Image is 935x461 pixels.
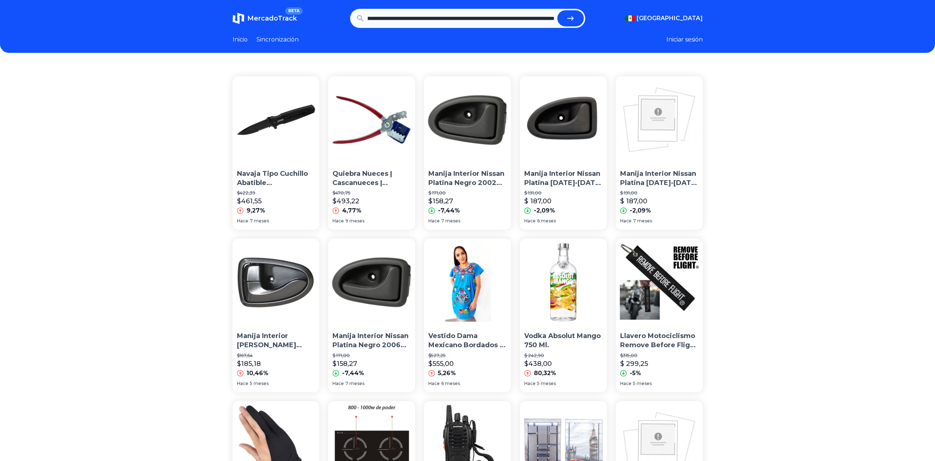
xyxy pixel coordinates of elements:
font: 7 meses [250,218,269,224]
font: BETA [288,8,299,13]
a: Vestido Dama Mexicano Bordados A Mano Artesanal TipicoVestido Dama Mexicano Bordados A Mano Artes... [424,239,511,392]
img: Manija Interior Nissan Platina 2000-2007 Der Rng [616,76,703,163]
font: $555,00 [428,360,454,368]
font: 7 meses [633,218,652,224]
font: Manija Interior [PERSON_NAME] 2004 2005 2006 Gris Del/tra Izq [237,332,312,367]
font: 9 meses [345,218,364,224]
font: Hace [524,218,536,224]
font: MercadoTrack [247,14,297,22]
a: Manija Interior Dodge Verna 2004 2005 2006 Gris Del/tra IzqManija Interior [PERSON_NAME] 2004 200... [233,239,320,392]
font: -2,09% [534,207,555,214]
font: Hace [332,218,344,224]
img: Manija Interior Nissan Platina Negro 2006 2007 2008 2009 [328,239,415,326]
font: $470,75 [332,190,350,196]
font: Hace [332,381,344,386]
font: [GEOGRAPHIC_DATA] [637,15,703,22]
a: Sincronización [256,35,299,44]
font: $185,18 [237,360,261,368]
font: $ 191,00 [524,190,542,196]
font: 6 meses [537,218,556,224]
font: $158,27 [428,197,453,205]
font: Hace [524,381,536,386]
font: Manija Interior Nissan Platina [DATE]-[DATE] Der Rng [620,170,698,196]
font: Sincronización [256,36,299,43]
font: Hace [237,218,248,224]
img: Vestido Dama Mexicano Bordados A Mano Artesanal Tipico [424,239,511,326]
font: -7,44% [342,370,364,377]
font: Quiebra Nueces | Cascanueces | [GEOGRAPHIC_DATA] 31000010 [332,170,408,205]
a: Navaja Tipo Cuchillo Abatible Urrea 686 32802666Navaja Tipo Cuchillo Abatible [PERSON_NAME] 686 3... [233,76,320,230]
a: Vodka Absolut Mango 750 Ml.Vodka Absolut Mango 750 Ml.$ 242,90$438,0080,32%Hace5 meses [520,239,607,392]
a: Manija Interior Nissan Platina Negro 2002 2003 2004 2005Manija Interior Nissan Platina Negro 2002... [424,76,511,230]
font: $158,27 [332,360,357,368]
font: $315,00 [620,353,637,358]
font: 5 meses [537,381,556,386]
font: $ 191,00 [620,190,637,196]
font: $ 171,00 [428,190,446,196]
font: Navaja Tipo Cuchillo Abatible [PERSON_NAME] 686 32802666 [237,170,311,205]
font: 6 meses [441,381,460,386]
img: Navaja Tipo Cuchillo Abatible Urrea 686 32802666 [233,76,320,163]
font: Vestido Dama Mexicano Bordados A Mano Artesanal Tipico [428,332,506,367]
font: Hace [428,218,440,224]
font: Hace [237,381,248,386]
font: Manija Interior Nissan Platina [DATE]-[DATE] Der Rng [524,170,602,196]
font: 5 meses [633,381,652,386]
font: $527,25 [428,353,446,358]
font: 4,77% [342,207,362,214]
a: Manija Interior Nissan Platina 2000-2007 Der RngManija Interior Nissan Platina [DATE]-[DATE] Der ... [520,76,607,230]
font: -5% [630,370,641,377]
font: Vodka Absolut Mango 750 Ml. [524,332,601,349]
font: 5,26% [438,370,456,377]
font: 10,46% [247,370,269,377]
font: Hace [620,381,632,386]
font: 5 meses [250,381,269,386]
img: Llavero Motociclismo Remove Before Flight Original [616,239,703,326]
font: 7 meses [345,381,364,386]
font: Iniciar sesión [666,36,703,43]
a: MercadoTrackBETA [233,12,297,24]
font: 9,27% [247,207,265,214]
font: Inicio [233,36,248,43]
img: Manija Interior Nissan Platina Negro 2002 2003 2004 2005 [424,76,511,163]
font: $ 187,00 [620,197,647,205]
font: Hace [620,218,632,224]
font: $ 242,90 [524,353,544,358]
font: 7 meses [441,218,460,224]
img: Quiebra Nueces | Cascanueces | Pinza Para Nuez 31000010 [328,76,415,163]
font: $ 187,00 [524,197,551,205]
a: Inicio [233,35,248,44]
a: Quiebra Nueces | Cascanueces | Pinza Para Nuez 31000010Quiebra Nueces | Cascanueces | [GEOGRAPHIC... [328,76,415,230]
font: $493,22 [332,197,359,205]
font: 80,32% [534,370,556,377]
font: $ 171,00 [332,353,350,358]
a: Llavero Motociclismo Remove Before Flight OriginalLlavero Motociclismo Remove Before Flight Origi... [616,239,703,392]
button: [GEOGRAPHIC_DATA] [625,14,703,23]
font: -7,44% [438,207,460,214]
font: $ 299,25 [620,360,648,368]
img: MercadoTrack [233,12,244,24]
font: $167,64 [237,353,253,358]
font: Manija Interior Nissan Platina Negro 2002 2003 2004 2005 [428,170,504,196]
img: Manija Interior Dodge Verna 2004 2005 2006 Gris Del/tra Izq [233,239,320,326]
a: Manija Interior Nissan Platina Negro 2006 2007 2008 2009Manija Interior Nissan Platina Negro 2006... [328,239,415,392]
img: México [625,15,635,21]
img: Vodka Absolut Mango 750 Ml. [520,239,607,326]
a: Manija Interior Nissan Platina 2000-2007 Der RngManija Interior Nissan Platina [DATE]-[DATE] Der ... [616,76,703,230]
font: Manija Interior Nissan Platina Negro 2006 2007 2008 2009 [332,332,409,358]
font: Llavero Motociclismo Remove Before Flight Original [620,332,697,358]
font: -2,09% [630,207,651,214]
font: Hace [428,381,440,386]
font: $422,39 [237,190,255,196]
button: Iniciar sesión [666,35,703,44]
font: $461,55 [237,197,262,205]
font: $438,00 [524,360,552,368]
img: Manija Interior Nissan Platina 2000-2007 Der Rng [520,76,607,163]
